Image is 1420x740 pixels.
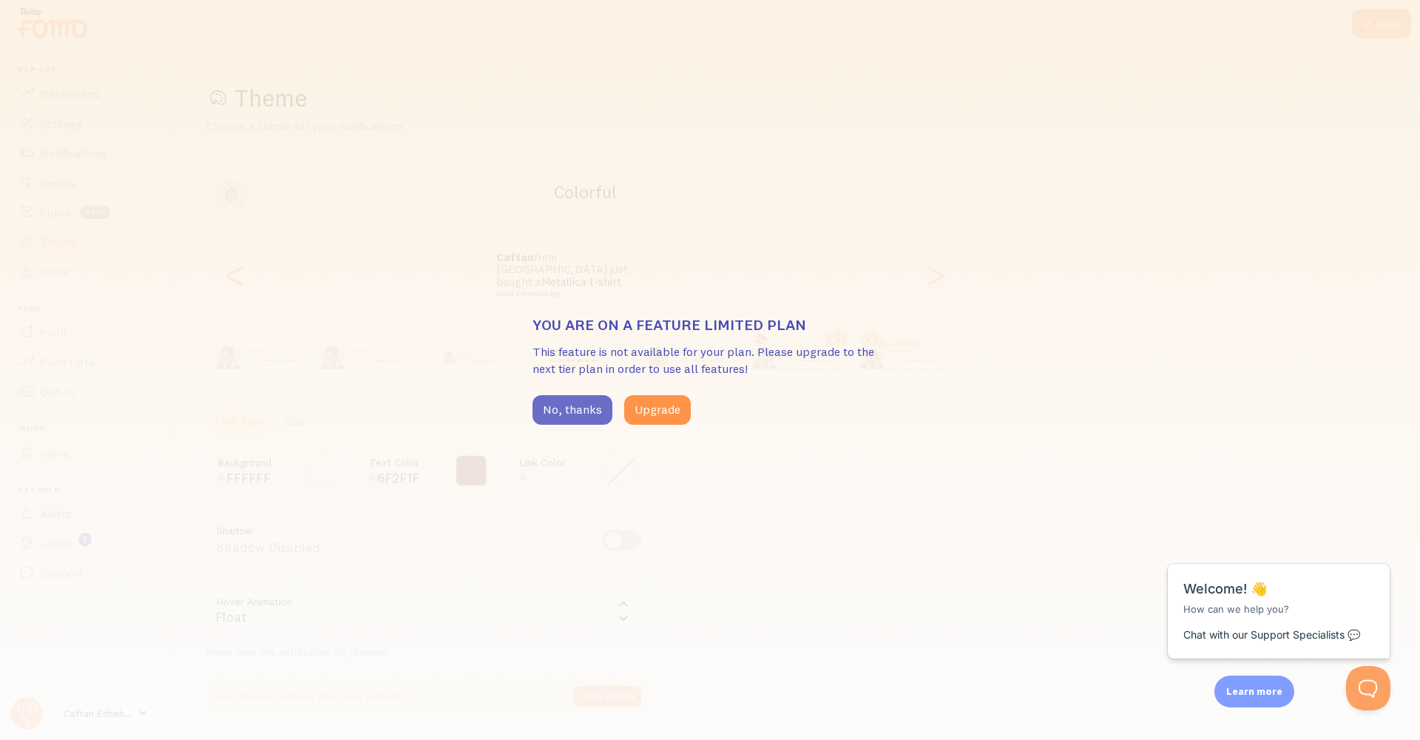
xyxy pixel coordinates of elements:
button: No, thanks [532,395,612,425]
button: Upgrade [624,395,691,425]
iframe: Help Scout Beacon - Messages and Notifications [1160,527,1399,666]
h3: You are on a feature limited plan [532,315,887,334]
p: Learn more [1226,684,1282,699]
div: Learn more [1214,676,1294,707]
iframe: Help Scout Beacon - Open [1346,666,1390,710]
p: This feature is not available for your plan. Please upgrade to the next tier plan in order to use... [532,343,887,377]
